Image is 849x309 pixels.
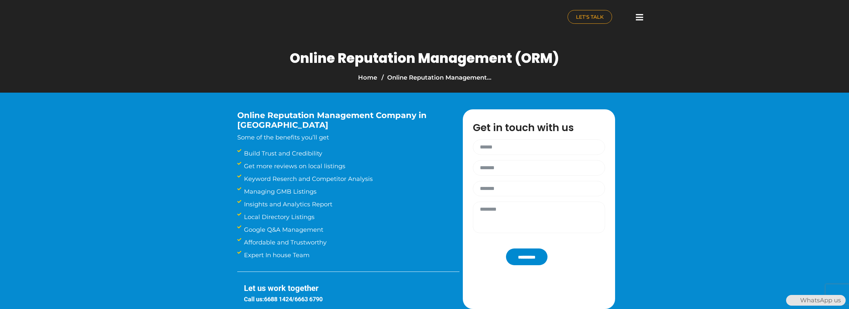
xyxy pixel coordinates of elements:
h4: Call us: / [244,296,459,303]
span: Expert In house Team [242,250,310,260]
li: Online Reputation Management… [380,73,491,82]
div: Some of the benefits you’ll get [237,111,443,142]
form: Contact form [470,139,608,265]
span: Keyword Reserch and Competitor Analysis [242,174,373,184]
img: WhatsApp [787,295,797,306]
h3: Let us work together [244,284,459,293]
a: nuance-qatar_logo [187,3,421,32]
span: Local Directory Listings [242,212,315,222]
a: 6688 1424 [264,296,292,303]
a: 6663 6790 [294,296,323,303]
h3: Get in touch with us [473,123,612,133]
span: Affordable and Trustworthy [242,238,327,247]
a: Home [358,74,377,81]
h3: Online Reputation Management Company in [GEOGRAPHIC_DATA] [237,111,443,130]
span: Managing GMB Listings [242,187,317,196]
span: Insights and Analytics Report [242,200,332,209]
span: Google Q&A Management [242,225,323,234]
a: LET'S TALK [568,10,612,24]
span: Build Trust and Credibility [242,149,322,158]
div: WhatsApp us [786,295,846,306]
span: Get more reviews on local listings [242,162,345,171]
img: nuance-qatar_logo [187,3,243,32]
span: LET'S TALK [576,14,604,19]
h1: Online Reputation Management (ORM) [290,50,559,66]
a: WhatsAppWhatsApp us [786,297,846,304]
